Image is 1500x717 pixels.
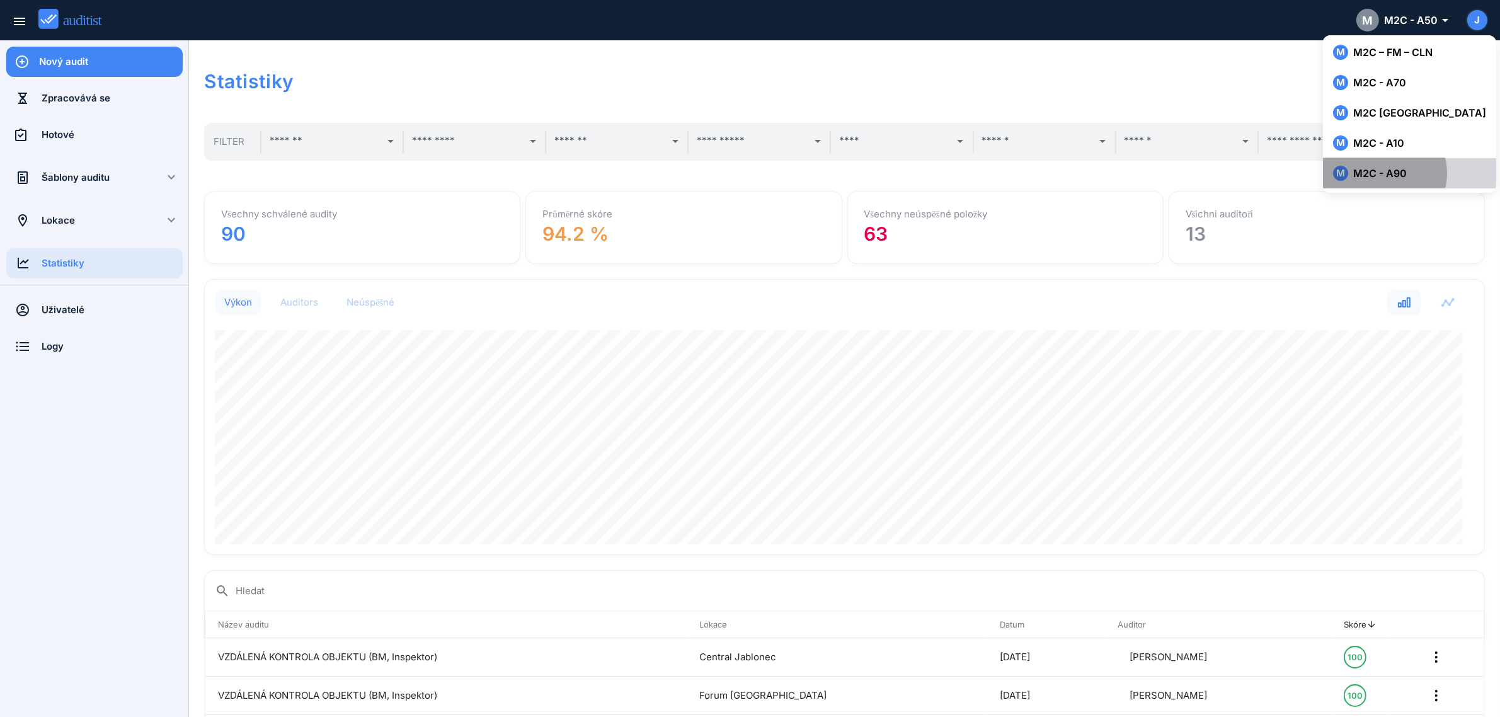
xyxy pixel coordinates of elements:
span: Filter [214,135,244,148]
div: M2C - A50 [1356,9,1447,32]
span: M [1333,106,1348,120]
span: [PERSON_NAME] [1130,651,1208,663]
button: MM2C [GEOGRAPHIC_DATA] [1323,98,1496,128]
button: Neúspěšné [337,290,404,315]
div: 100 [1348,685,1363,706]
button: MM2C - A90 [1323,158,1496,188]
div: Statistiky [42,256,183,270]
i: arrow_drop_down [1238,134,1253,149]
div: Zpracovává se [42,91,183,105]
button: MM2C – FM – CLN [1323,37,1496,67]
i: arrow_drop_down [525,134,541,149]
i: arrow_drop_down [383,134,398,149]
div: M2C [GEOGRAPHIC_DATA] [1333,105,1486,120]
h2: Průměrné skóre [542,208,825,221]
th: Skóre: Sorted descending. Activate to remove sorting. [1331,611,1389,638]
button: Auditors [271,290,328,315]
div: Lokace [42,214,147,227]
h1: Statistiky [204,68,973,95]
span: [PERSON_NAME] [1130,689,1208,701]
div: M2C – FM – CLN [1333,45,1486,60]
div: Hotové [42,128,183,142]
h2: Všichni auditoři [1186,208,1468,221]
th: : Not sorted. [1389,611,1484,638]
a: Logy [6,331,183,362]
th: Lokace: Not sorted. Activate to sort ascending. [687,611,988,638]
img: auditist_logo_new.svg [38,9,113,30]
strong: 90 [221,222,246,245]
span: M [1363,12,1373,29]
a: Lokace [6,205,147,236]
div: Logy [42,340,183,353]
i: arrow_drop_down [953,134,968,149]
span: J [1475,13,1480,28]
div: Nový audit [39,55,183,69]
div: Šablony auditu [42,171,147,185]
td: Central Jablonec [687,638,988,677]
h2: Všechny schválené audity [221,208,503,221]
span: M [1333,136,1348,150]
td: VZDÁLENÁ KONTROLA OBJEKTU (BM, Inspektor) [205,638,687,677]
strong: 63 [864,222,888,245]
div: 100 [1348,647,1363,667]
img: 1673354756_63bd5e04535ea.jpeg [1118,651,1128,662]
i: keyboard_arrow_down [164,169,179,185]
th: Datum: Not sorted. Activate to sort ascending. [987,611,1105,638]
button: MM2C - A70 [1323,67,1496,98]
span: M [1333,166,1348,180]
button: MM2C - A50 [1346,5,1457,35]
strong: 13 [1186,222,1206,245]
strong: 94.2 % [542,222,609,245]
i: arrow_drop_down [668,134,683,149]
i: arrow_drop_down [1096,134,1111,149]
i: arrow_upward [1366,619,1377,629]
input: Hledat [236,581,1474,601]
div: M2C - A90 [1333,166,1486,181]
img: 1673354756_63bd5e04535ea.jpeg [1118,690,1128,700]
i: search [215,583,230,599]
a: Hotové [6,120,183,150]
i: arrow_drop_down [810,134,825,149]
td: [DATE] [987,638,1105,677]
div: Auditors [280,296,318,309]
th: Název auditu: Not sorted. Activate to sort ascending. [205,611,687,638]
button: Výkon [215,290,261,315]
button: J [1466,9,1489,32]
td: [DATE] [987,677,1105,715]
div: Neúspěšné [346,296,395,309]
div: Uživatelé [42,303,183,317]
i: arrow_drop_down_outlined [1438,13,1447,28]
h2: Všechny neúspěšné položky [864,208,1147,221]
div: Výkon [224,296,252,309]
td: VZDÁLENÁ KONTROLA OBJEKTU (BM, Inspektor) [205,677,687,715]
a: Zpracovává se [6,83,183,113]
div: M2C - A70 [1333,75,1486,90]
a: Statistiky [6,248,183,278]
span: M [1333,45,1348,59]
i: keyboard_arrow_down [164,212,179,227]
i: menu [12,14,27,29]
a: Šablony auditu [6,163,147,193]
button: MM2C - A10 [1323,128,1496,158]
td: Forum [GEOGRAPHIC_DATA] [687,677,988,715]
a: Uživatelé [6,295,183,325]
th: Auditor: Not sorted. Activate to sort ascending. [1106,611,1332,638]
div: M2C - A10 [1333,135,1486,151]
span: M [1333,76,1348,89]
